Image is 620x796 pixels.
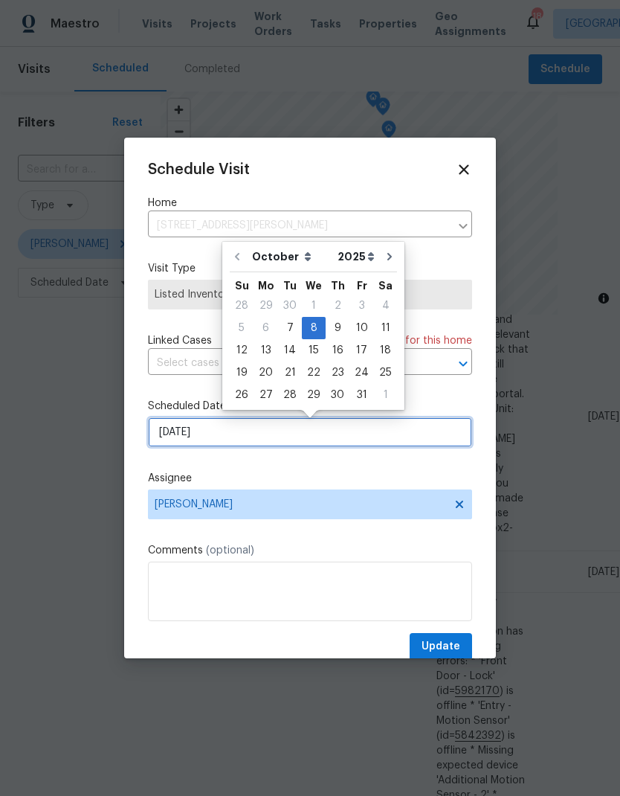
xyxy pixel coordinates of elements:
[374,362,397,384] div: Sat Oct 25 2025
[326,384,349,406] div: Thu Oct 30 2025
[302,339,326,362] div: Wed Oct 15 2025
[302,340,326,361] div: 15
[306,280,322,291] abbr: Wednesday
[374,339,397,362] div: Sat Oct 18 2025
[374,318,397,338] div: 11
[148,196,472,211] label: Home
[349,362,374,384] div: Fri Oct 24 2025
[148,261,472,276] label: Visit Type
[278,340,302,361] div: 14
[155,498,446,510] span: [PERSON_NAME]
[326,339,349,362] div: Thu Oct 16 2025
[374,295,397,317] div: Sat Oct 04 2025
[278,295,302,316] div: 30
[302,362,326,383] div: 22
[230,384,254,406] div: Sun Oct 26 2025
[326,295,349,316] div: 2
[374,340,397,361] div: 18
[148,543,472,558] label: Comments
[230,385,254,405] div: 26
[302,295,326,317] div: Wed Oct 01 2025
[302,362,326,384] div: Wed Oct 22 2025
[235,280,249,291] abbr: Sunday
[278,385,302,405] div: 28
[326,317,349,339] div: Thu Oct 09 2025
[302,318,326,338] div: 8
[374,362,397,383] div: 25
[254,339,278,362] div: Mon Oct 13 2025
[278,317,302,339] div: Tue Oct 07 2025
[278,362,302,384] div: Tue Oct 21 2025
[148,352,430,375] input: Select cases
[349,339,374,362] div: Fri Oct 17 2025
[278,384,302,406] div: Tue Oct 28 2025
[254,362,278,383] div: 20
[326,362,349,384] div: Thu Oct 23 2025
[148,417,472,447] input: M/D/YYYY
[206,545,254,556] span: (optional)
[283,280,297,291] abbr: Tuesday
[230,295,254,316] div: 28
[254,385,278,405] div: 27
[302,384,326,406] div: Wed Oct 29 2025
[374,385,397,405] div: 1
[254,340,278,361] div: 13
[349,318,374,338] div: 10
[278,362,302,383] div: 21
[349,317,374,339] div: Fri Oct 10 2025
[254,295,278,317] div: Mon Sep 29 2025
[349,295,374,316] div: 3
[148,333,212,348] span: Linked Cases
[302,295,326,316] div: 1
[226,242,248,272] button: Go to previous month
[349,295,374,317] div: Fri Oct 03 2025
[278,318,302,338] div: 7
[410,633,472,661] button: Update
[349,385,374,405] div: 31
[230,362,254,383] div: 19
[230,317,254,339] div: Sun Oct 05 2025
[453,353,474,374] button: Open
[374,384,397,406] div: Sat Nov 01 2025
[254,384,278,406] div: Mon Oct 27 2025
[349,362,374,383] div: 24
[230,318,254,338] div: 5
[302,385,326,405] div: 29
[326,318,349,338] div: 9
[254,362,278,384] div: Mon Oct 20 2025
[349,340,374,361] div: 17
[326,340,349,361] div: 16
[349,384,374,406] div: Fri Oct 31 2025
[248,245,334,268] select: Month
[230,295,254,317] div: Sun Sep 28 2025
[326,385,349,405] div: 30
[155,287,465,302] span: Listed Inventory Diagnostic
[326,295,349,317] div: Thu Oct 02 2025
[326,362,349,383] div: 23
[254,295,278,316] div: 29
[378,280,393,291] abbr: Saturday
[278,295,302,317] div: Tue Sep 30 2025
[422,638,460,656] span: Update
[258,280,274,291] abbr: Monday
[357,280,367,291] abbr: Friday
[230,340,254,361] div: 12
[334,245,378,268] select: Year
[148,162,250,177] span: Schedule Visit
[456,161,472,178] span: Close
[331,280,345,291] abbr: Thursday
[148,471,472,486] label: Assignee
[254,317,278,339] div: Mon Oct 06 2025
[374,317,397,339] div: Sat Oct 11 2025
[230,339,254,362] div: Sun Oct 12 2025
[230,362,254,384] div: Sun Oct 19 2025
[378,242,401,272] button: Go to next month
[148,399,472,414] label: Scheduled Date
[374,295,397,316] div: 4
[148,214,450,237] input: Enter in an address
[302,317,326,339] div: Wed Oct 08 2025
[278,339,302,362] div: Tue Oct 14 2025
[254,318,278,338] div: 6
